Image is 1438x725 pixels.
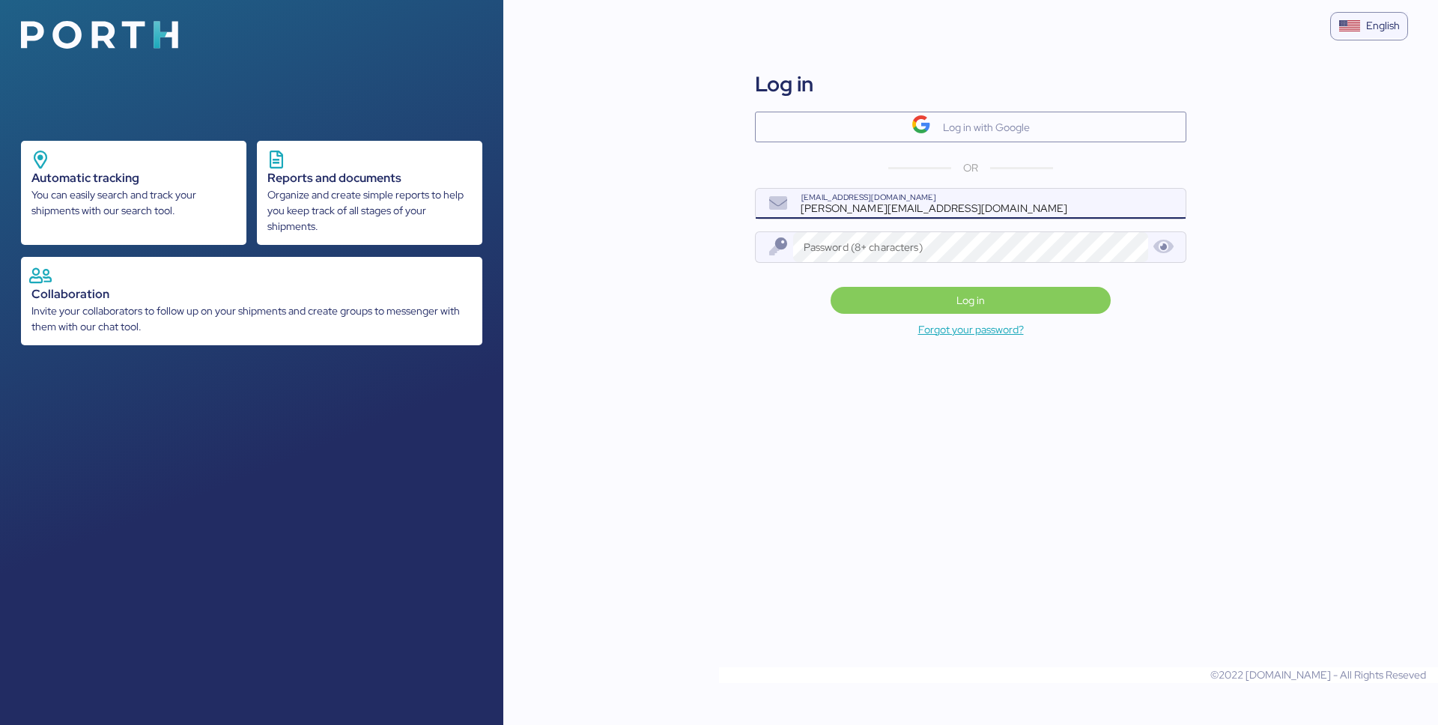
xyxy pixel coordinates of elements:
[793,232,1149,262] input: Password (8+ characters)
[267,187,472,234] div: Organize and create simple reports to help you keep track of all stages of your shipments.
[755,68,813,100] div: Log in
[31,187,236,219] div: You can easily search and track your shipments with our search tool.
[31,169,236,187] div: Automatic tracking
[31,303,472,335] div: Invite your collaborators to follow up on your shipments and create groups to messenger with them...
[793,189,1186,219] input: name@company.com
[31,285,472,303] div: Collaboration
[956,291,985,309] span: Log in
[267,169,472,187] div: Reports and documents
[503,321,1438,339] a: Forgot your password?
[943,118,1030,136] div: Log in with Google
[755,112,1186,142] button: Log in with Google
[831,287,1111,314] button: Log in
[963,160,978,176] span: OR
[1366,18,1400,34] div: English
